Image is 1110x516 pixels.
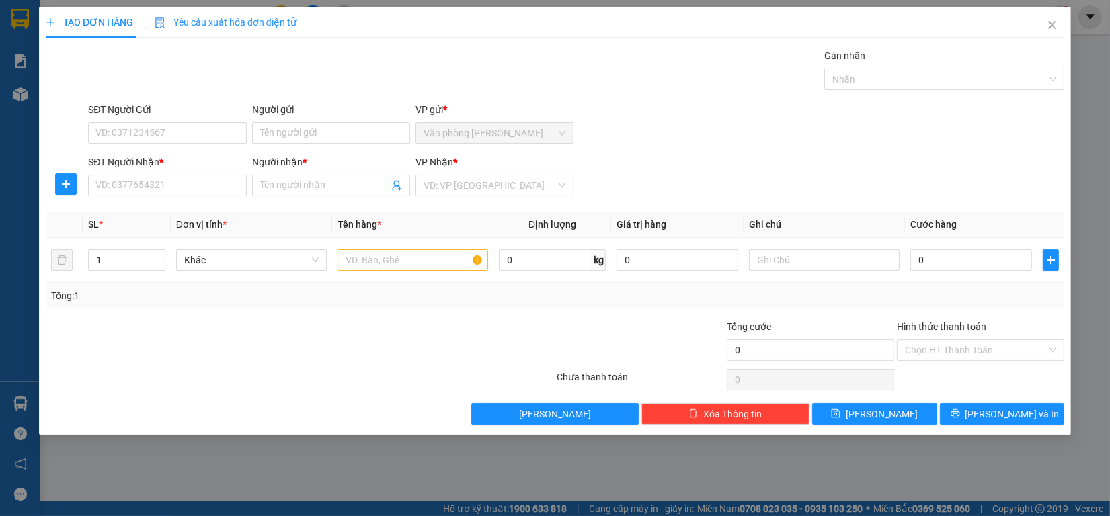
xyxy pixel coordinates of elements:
[6,97,256,114] li: 1900 8181
[391,180,402,191] span: user-add
[415,102,573,117] div: VP gửi
[251,155,409,169] div: Người nhận
[1043,255,1058,265] span: plus
[939,403,1064,425] button: printer[PERSON_NAME] và In
[846,406,918,421] span: [PERSON_NAME]
[184,250,319,270] span: Khác
[1047,19,1058,30] span: close
[155,17,165,28] img: icon
[727,321,771,332] span: Tổng cước
[831,408,840,419] span: save
[88,155,246,169] div: SĐT Người Nhận
[6,99,17,110] span: phone
[641,403,809,425] button: deleteXóa Thông tin
[897,321,986,332] label: Hình thức thanh toán
[1042,249,1059,271] button: plus
[471,403,639,425] button: [PERSON_NAME]
[155,17,296,28] span: Yêu cầu xuất hóa đơn điện tử
[1033,7,1071,44] button: Close
[46,17,133,28] span: TẠO ĐƠN HÀNG
[749,249,900,271] input: Ghi Chú
[811,403,937,425] button: save[PERSON_NAME]
[77,32,88,43] span: environment
[688,408,698,419] span: delete
[55,179,75,189] span: plus
[424,123,565,143] span: Văn phòng Cao Thắng
[703,406,762,421] span: Xóa Thông tin
[617,249,738,271] input: 0
[51,288,429,303] div: Tổng: 1
[592,249,606,271] span: kg
[555,370,725,393] div: Chưa thanh toán
[54,173,76,195] button: plus
[965,406,1059,421] span: [PERSON_NAME] và In
[51,249,73,271] button: delete
[519,406,591,421] span: [PERSON_NAME]
[6,30,256,97] li: E11, Đường số 8, Khu dân cư Nông [GEOGRAPHIC_DATA], Kv.[GEOGRAPHIC_DATA], [GEOGRAPHIC_DATA]
[46,17,55,27] span: plus
[338,249,488,271] input: VD: Bàn, Ghế
[88,102,246,117] div: SĐT Người Gửi
[87,219,98,230] span: SL
[824,50,865,61] label: Gán nhãn
[528,219,576,230] span: Định lượng
[617,219,666,230] span: Giá trị hàng
[77,9,190,26] b: [PERSON_NAME]
[6,6,73,73] img: logo.jpg
[251,102,409,117] div: Người gửi
[338,219,381,230] span: Tên hàng
[415,157,453,167] span: VP Nhận
[744,212,905,238] th: Ghi chú
[950,408,959,419] span: printer
[176,219,227,230] span: Đơn vị tính
[910,219,957,230] span: Cước hàng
